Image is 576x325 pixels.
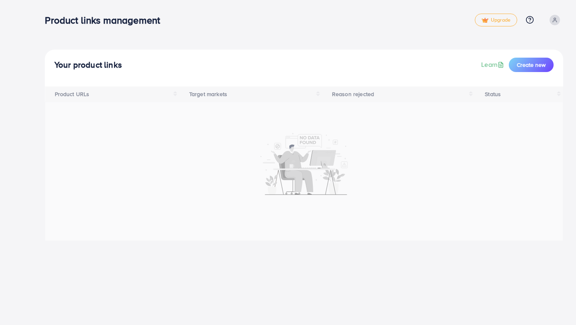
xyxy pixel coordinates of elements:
[482,18,488,23] img: tick
[482,17,510,23] span: Upgrade
[45,14,166,26] h3: Product links management
[475,14,517,26] a: tickUpgrade
[517,61,546,69] span: Create new
[509,58,554,72] button: Create new
[54,60,122,70] h4: Your product links
[481,60,506,69] a: Learn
